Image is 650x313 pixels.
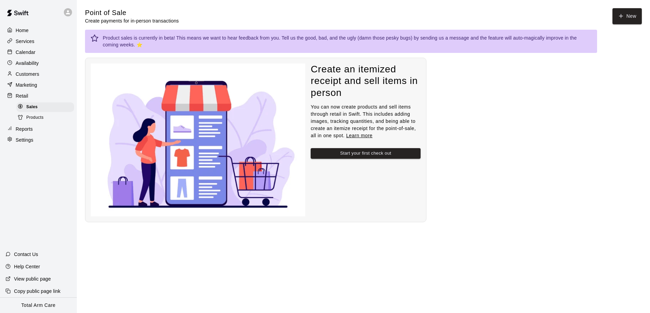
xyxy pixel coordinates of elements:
a: Products [16,112,77,123]
span: Sales [26,104,38,111]
button: Start your first check out [311,148,421,159]
p: Availability [16,60,39,67]
span: You can now create products and sell items through retail in Swift. This includes adding images, ... [311,104,416,138]
a: Learn more [346,133,372,138]
a: Retail [5,91,71,101]
p: Reports [16,126,33,132]
div: Product sales is currently in beta! This means we want to hear feedback from you. Tell us the goo... [103,32,592,51]
a: Marketing [5,80,71,90]
p: Help Center [14,263,40,270]
p: Marketing [16,82,37,88]
p: Home [16,27,29,34]
a: Calendar [5,47,71,57]
p: Settings [16,137,33,143]
a: Services [5,36,71,46]
p: Calendar [16,49,36,56]
span: Products [26,114,44,121]
a: Settings [5,135,71,145]
a: Reports [5,124,71,134]
p: Services [16,38,34,45]
p: Contact Us [14,251,38,258]
p: Copy public page link [14,288,60,295]
a: Availability [5,58,71,68]
p: Create payments for in-person transactions [85,17,179,24]
h4: Create an itemized receipt and sell items in person [311,63,421,99]
h5: Point of Sale [85,8,179,17]
button: New [612,8,642,24]
p: Total Arm Care [21,302,55,309]
a: sending us a message [420,35,469,41]
a: Home [5,25,71,35]
p: View public page [14,275,51,282]
div: Products [16,113,74,123]
img: Nothing to see here [91,63,305,217]
a: Customers [5,69,71,79]
div: Sales [16,102,74,112]
a: Sales [16,102,77,112]
p: Customers [16,71,39,77]
p: Retail [16,93,28,99]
